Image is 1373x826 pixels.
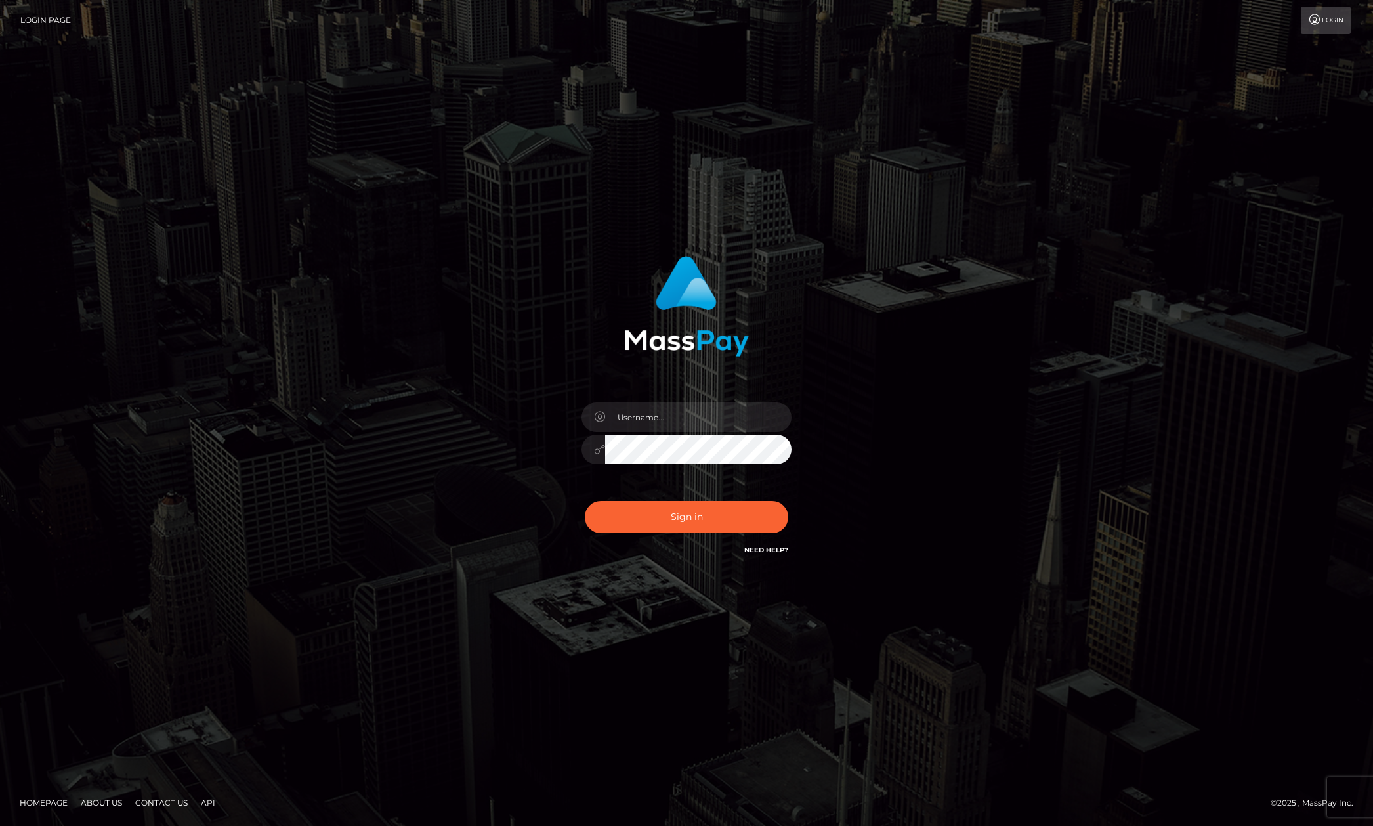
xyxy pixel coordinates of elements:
a: Homepage [14,793,73,813]
input: Username... [605,402,792,432]
a: Login [1301,7,1351,34]
a: API [196,793,221,813]
button: Sign in [585,501,788,533]
div: © 2025 , MassPay Inc. [1271,796,1363,810]
a: Contact Us [130,793,193,813]
a: Need Help? [744,546,788,554]
img: MassPay Login [624,256,749,357]
a: Login Page [20,7,71,34]
a: About Us [75,793,127,813]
